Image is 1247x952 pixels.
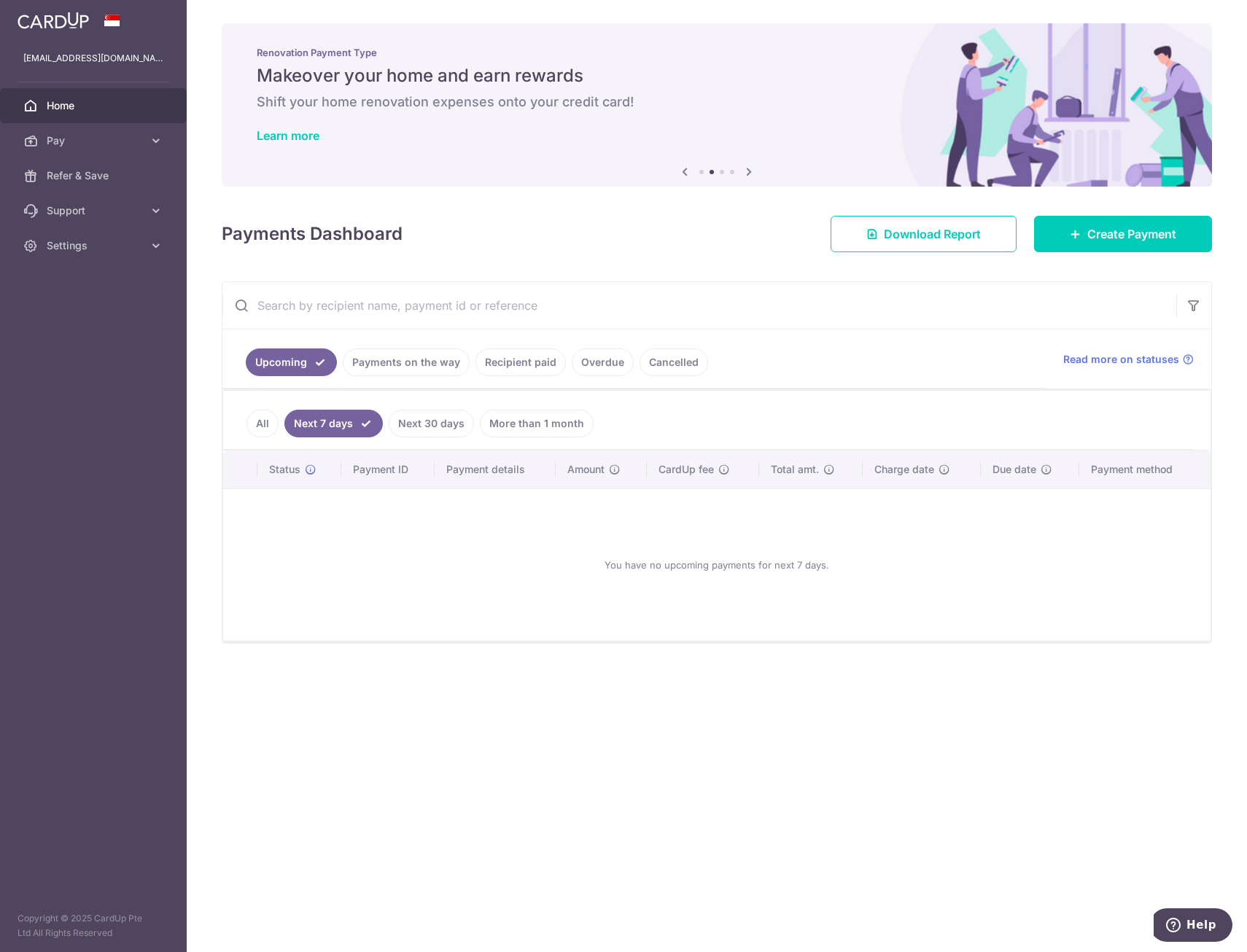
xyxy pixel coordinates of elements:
a: Recipient paid [475,348,566,376]
h6: Shift your home renovation expenses onto your credit card! [257,93,1177,111]
p: [EMAIL_ADDRESS][DOMAIN_NAME] [23,51,163,66]
span: Create Payment [1087,225,1176,243]
span: Refer & Save [47,168,143,183]
a: Read more on statuses [1063,352,1194,367]
span: Home [47,98,143,113]
span: Due date [992,462,1036,477]
a: Upcoming [246,348,337,376]
span: Download Report [884,225,981,243]
img: Renovation banner [222,23,1212,187]
span: Charge date [874,462,934,477]
a: Overdue [572,348,634,376]
h4: Payments Dashboard [222,221,403,247]
span: Status [269,462,300,477]
div: You have no upcoming payments for next 7 days. [241,501,1193,629]
a: Download Report [831,216,1017,252]
span: Settings [47,238,143,253]
span: Read more on statuses [1063,352,1179,367]
input: Search by recipient name, payment id or reference [222,282,1176,329]
img: CardUp [18,12,89,29]
a: All [246,410,279,437]
a: Next 30 days [389,410,474,437]
span: Support [47,203,143,218]
a: More than 1 month [480,410,594,437]
a: Cancelled [640,348,708,376]
th: Payment details [435,450,556,488]
h5: Makeover your home and earn rewards [257,64,1177,87]
span: Total amt. [771,462,819,477]
span: Pay [47,133,143,148]
a: Create Payment [1034,216,1212,252]
span: Amount [567,462,605,477]
a: Learn more [257,128,319,143]
iframe: Opens a widget where you can find more information [1154,908,1232,945]
a: Payments on the way [343,348,470,376]
th: Payment ID [341,450,435,488]
p: Renovation Payment Type [257,47,1177,58]
span: CardUp fee [659,462,714,477]
a: Next 7 days [284,410,383,437]
th: Payment method [1079,450,1211,488]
